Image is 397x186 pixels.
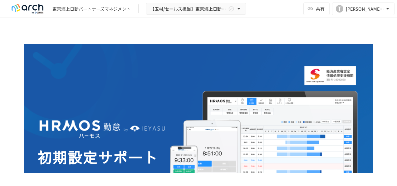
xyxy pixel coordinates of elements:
div: [PERSON_NAME][EMAIL_ADDRESS][DOMAIN_NAME] [346,5,385,13]
button: 共有 [303,3,330,15]
button: 【玉村/セールス担当】東京海上日動パートナーズマネジメント株式会社様_初期設定サポート [146,3,246,15]
div: 東京海上日動パートナーズマネジメント [52,6,131,12]
img: logo-default@2x-9cf2c760.svg [7,4,47,14]
span: 【玉村/セールス担当】東京海上日動パートナーズマネジメント株式会社様_初期設定サポート [150,5,227,13]
button: T[PERSON_NAME][EMAIL_ADDRESS][DOMAIN_NAME] [332,3,395,15]
div: T [336,5,343,13]
span: 共有 [316,5,325,12]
